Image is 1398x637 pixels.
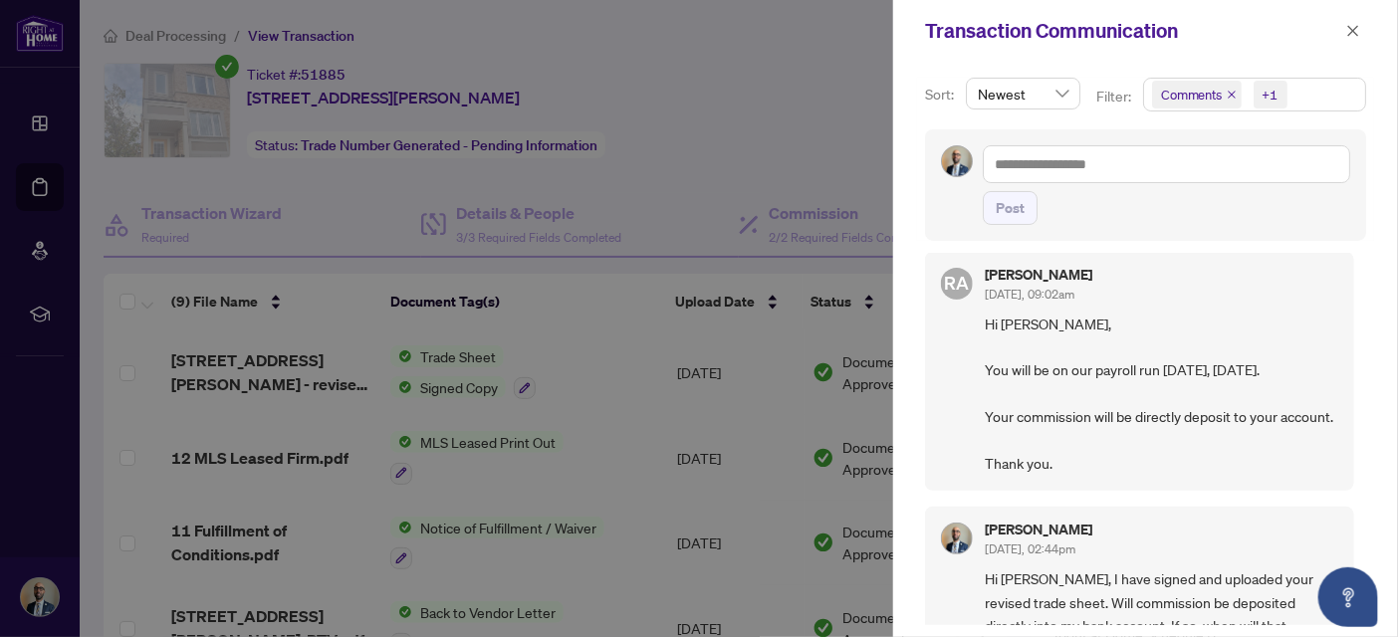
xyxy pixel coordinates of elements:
[978,79,1068,108] span: Newest
[925,16,1340,46] div: Transaction Communication
[1096,86,1134,107] p: Filter:
[985,268,1092,282] h5: [PERSON_NAME]
[942,146,972,176] img: Profile Icon
[983,191,1038,225] button: Post
[985,523,1092,536] h5: [PERSON_NAME]
[1161,85,1223,105] span: Comments
[942,524,972,553] img: Profile Icon
[1227,90,1237,100] span: close
[945,269,970,297] span: RA
[985,287,1074,302] span: [DATE], 09:02am
[1152,81,1242,108] span: Comments
[925,84,958,106] p: Sort:
[1346,24,1360,38] span: close
[1318,567,1378,627] button: Open asap
[985,541,1075,556] span: [DATE], 02:44pm
[985,313,1338,476] span: Hi [PERSON_NAME], You will be on our payroll run [DATE], [DATE]. Your commission will be directly...
[1263,85,1279,105] div: +1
